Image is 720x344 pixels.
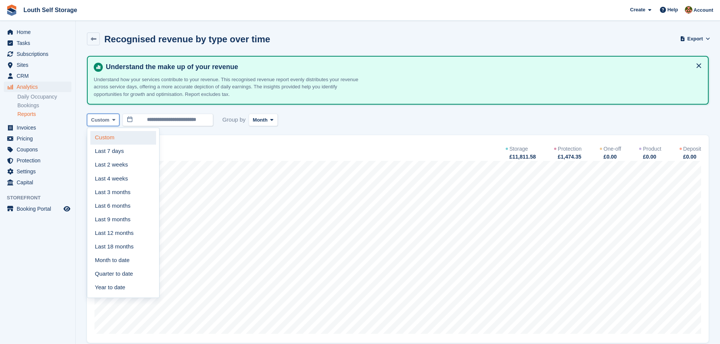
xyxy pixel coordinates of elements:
[4,27,71,37] a: menu
[630,6,645,14] span: Create
[4,204,71,214] a: menu
[667,6,678,14] span: Help
[90,145,156,158] a: Last 7 days
[87,114,119,126] button: Custom
[17,60,62,70] span: Sites
[509,145,528,153] div: Storage
[90,158,156,172] a: Last 2 weeks
[17,71,62,81] span: CRM
[557,153,582,161] div: £1,474.35
[17,122,62,133] span: Invoices
[683,153,701,161] div: £0.00
[253,116,268,124] span: Month
[687,35,703,43] span: Export
[91,116,109,124] span: Custom
[222,114,246,126] span: Group by
[4,38,71,48] a: menu
[20,4,80,16] a: Louth Self Storage
[104,34,270,44] h2: Recognised revenue by type over time
[103,63,702,71] h4: Understand the make up of your revenue
[17,27,62,37] span: Home
[4,133,71,144] a: menu
[603,153,621,161] div: £0.00
[4,82,71,92] a: menu
[4,155,71,166] a: menu
[17,102,71,109] a: Bookings
[90,199,156,213] a: Last 6 months
[249,114,278,126] button: Month
[4,122,71,133] a: menu
[62,204,71,213] a: Preview store
[90,226,156,240] a: Last 12 months
[643,145,661,153] div: Product
[558,145,582,153] div: Protection
[17,177,62,188] span: Capital
[90,253,156,267] a: Month to date
[17,111,71,118] a: Reports
[4,49,71,59] a: menu
[604,145,621,153] div: One-off
[90,281,156,295] a: Year to date
[509,153,536,161] div: £11,811.58
[642,153,661,161] div: £0.00
[17,155,62,166] span: Protection
[17,133,62,144] span: Pricing
[17,204,62,214] span: Booking Portal
[4,177,71,188] a: menu
[17,82,62,92] span: Analytics
[685,6,692,14] img: Andy Smith
[694,6,713,14] span: Account
[90,240,156,253] a: Last 18 months
[4,60,71,70] a: menu
[4,166,71,177] a: menu
[90,131,156,145] a: Custom
[6,5,17,16] img: stora-icon-8386f47178a22dfd0bd8f6a31ec36ba5ce8667c1dd55bd0f319d3a0aa187defe.svg
[94,76,358,98] p: Understand how your services contribute to your revenue. This recognised revenue report evenly di...
[17,93,71,100] a: Daily Occupancy
[90,213,156,226] a: Last 9 months
[17,166,62,177] span: Settings
[17,38,62,48] span: Tasks
[17,49,62,59] span: Subscriptions
[17,144,62,155] span: Coupons
[681,32,709,45] button: Export
[90,172,156,185] a: Last 4 weeks
[90,185,156,199] a: Last 3 months
[4,71,71,81] a: menu
[683,145,701,153] div: Deposit
[7,194,75,202] span: Storefront
[4,144,71,155] a: menu
[90,267,156,281] a: Quarter to date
